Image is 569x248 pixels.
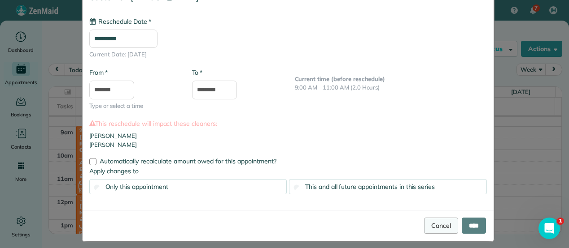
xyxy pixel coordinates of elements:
span: Only this appointment [105,183,168,191]
iframe: Intercom live chat [538,218,560,239]
span: Type or select a time [89,102,179,111]
span: This and all future appointments in this series [305,183,435,191]
li: [PERSON_NAME] [89,141,487,150]
label: To [192,68,202,77]
span: 1 [557,218,564,225]
label: This reschedule will impact these cleaners: [89,119,487,128]
span: Automatically recalculate amount owed for this appointment? [100,157,276,165]
b: Current time (before reschedule) [295,75,385,82]
label: From [89,68,108,77]
li: [PERSON_NAME] [89,132,487,141]
span: Current Date: [DATE] [89,50,487,59]
label: Reschedule Date [89,17,151,26]
input: This and all future appointments in this series [294,185,300,191]
p: 9:00 AM - 11:00 AM (2.0 Hours) [295,83,487,92]
label: Apply changes to [89,167,487,175]
a: Cancel [424,218,458,234]
input: Only this appointment [94,185,100,191]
